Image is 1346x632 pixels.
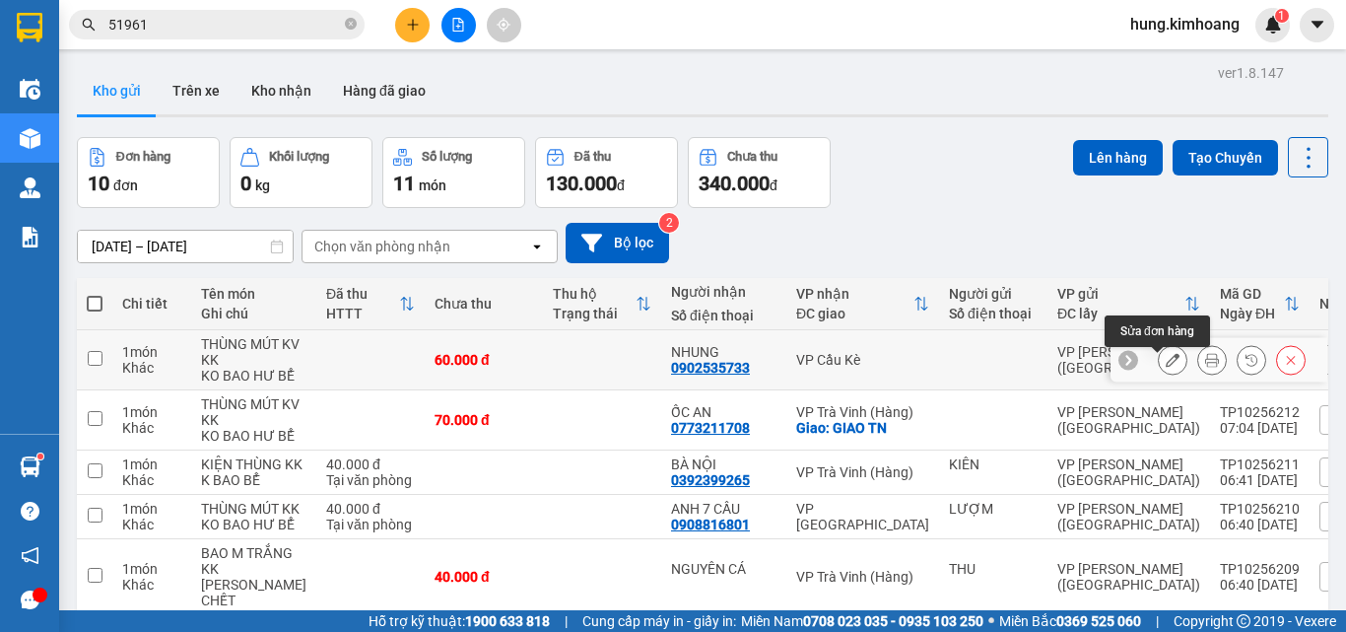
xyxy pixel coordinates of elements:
[109,128,217,147] span: KO BAO HƯ BỂ
[419,177,446,193] span: món
[20,456,40,477] img: warehouse-icon
[671,456,776,472] div: BÀ NỘI
[8,106,152,125] span: 0773211708 -
[326,501,415,517] div: 40.000 đ
[949,306,1038,321] div: Số điện thoại
[1114,12,1255,36] span: hung.kimhoang
[435,569,533,585] div: 40.000 đ
[465,613,550,629] strong: 1900 633 818
[671,517,750,532] div: 0908816801
[201,501,306,517] div: THÙNG MÚT KK
[326,456,415,472] div: 40.000 đ
[671,472,750,488] div: 0392399265
[949,286,1038,302] div: Người gửi
[1220,577,1300,593] div: 06:40 [DATE]
[1057,456,1200,488] div: VP [PERSON_NAME] ([GEOGRAPHIC_DATA])
[1057,306,1184,321] div: ĐC lấy
[122,360,181,376] div: Khác
[1309,16,1326,34] span: caret-down
[1156,610,1159,632] span: |
[20,177,40,198] img: warehouse-icon
[327,67,441,114] button: Hàng đã giao
[1275,9,1289,23] sup: 1
[451,18,465,32] span: file-add
[435,352,533,368] div: 60.000 đ
[395,8,430,42] button: plus
[1220,517,1300,532] div: 06:40 [DATE]
[535,137,678,208] button: Đã thu130.000đ
[688,137,831,208] button: Chưa thu340.000đ
[988,617,994,625] span: ⚪️
[497,18,510,32] span: aim
[671,561,776,577] div: NGUYÊN CÁ
[1057,404,1200,436] div: VP [PERSON_NAME] ([GEOGRAPHIC_DATA])
[671,501,776,517] div: ANH 7 CẦU
[20,79,40,100] img: warehouse-icon
[201,577,306,608] div: KO BAO CHẾT
[1220,404,1300,420] div: TP10256212
[316,278,425,330] th: Toggle SortBy
[949,501,1038,517] div: LƯỢM
[122,344,181,360] div: 1 món
[1057,561,1200,593] div: VP [PERSON_NAME] ([GEOGRAPHIC_DATA])
[1210,278,1310,330] th: Toggle SortBy
[1047,278,1210,330] th: Toggle SortBy
[796,404,929,420] div: VP Trà Vinh (Hàng)
[796,501,929,532] div: VP [GEOGRAPHIC_DATA]
[671,360,750,376] div: 0902535733
[37,454,43,459] sup: 1
[201,517,306,532] div: KO BAO HƯ BỂ
[157,67,236,114] button: Trên xe
[55,85,191,104] span: VP Trà Vinh (Hàng)
[1057,286,1184,302] div: VP gửi
[326,306,399,321] div: HTTT
[1057,344,1200,376] div: VP [PERSON_NAME] ([GEOGRAPHIC_DATA])
[699,172,770,195] span: 340.000
[770,177,777,193] span: đ
[1220,456,1300,472] div: TP10256211
[1237,614,1250,628] span: copyright
[122,404,181,420] div: 1 món
[201,428,306,444] div: KO BAO HƯ BỂ
[727,150,777,164] div: Chưa thu
[240,172,251,195] span: 0
[122,420,181,436] div: Khác
[122,501,181,517] div: 1 món
[21,502,39,521] span: question-circle
[122,456,181,472] div: 1 món
[236,67,327,114] button: Kho nhận
[326,472,415,488] div: Tại văn phòng
[8,128,217,147] span: GIAO:
[435,412,533,428] div: 70.000 đ
[543,278,661,330] th: Toggle SortBy
[269,150,329,164] div: Khối lượng
[796,352,929,368] div: VP Cầu Kè
[77,67,157,114] button: Kho gửi
[108,14,341,35] input: Tìm tên, số ĐT hoặc mã đơn
[1056,613,1141,629] strong: 0369 525 060
[487,8,521,42] button: aim
[393,172,415,195] span: 11
[382,137,525,208] button: Số lượng11món
[1220,561,1300,577] div: TP10256209
[574,150,611,164] div: Đã thu
[255,177,270,193] span: kg
[999,610,1141,632] span: Miền Bắc
[201,456,306,472] div: KIỆN THÙNG KK
[201,306,306,321] div: Ghi chú
[116,150,170,164] div: Đơn hàng
[8,85,288,104] p: NHẬN:
[122,472,181,488] div: Khác
[201,368,306,384] div: KO BAO HƯ BỂ
[1220,420,1300,436] div: 07:04 [DATE]
[326,517,415,532] div: Tại văn phòng
[201,396,306,428] div: THÙNG MÚT KV KK
[345,18,357,30] span: close-circle
[796,286,913,302] div: VP nhận
[122,577,181,593] div: Khác
[201,472,306,488] div: K BAO BỂ
[201,545,306,577] div: BAO M TRẮNG KK
[17,13,42,42] img: logo-vxr
[441,8,476,42] button: file-add
[566,223,669,263] button: Bộ lọc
